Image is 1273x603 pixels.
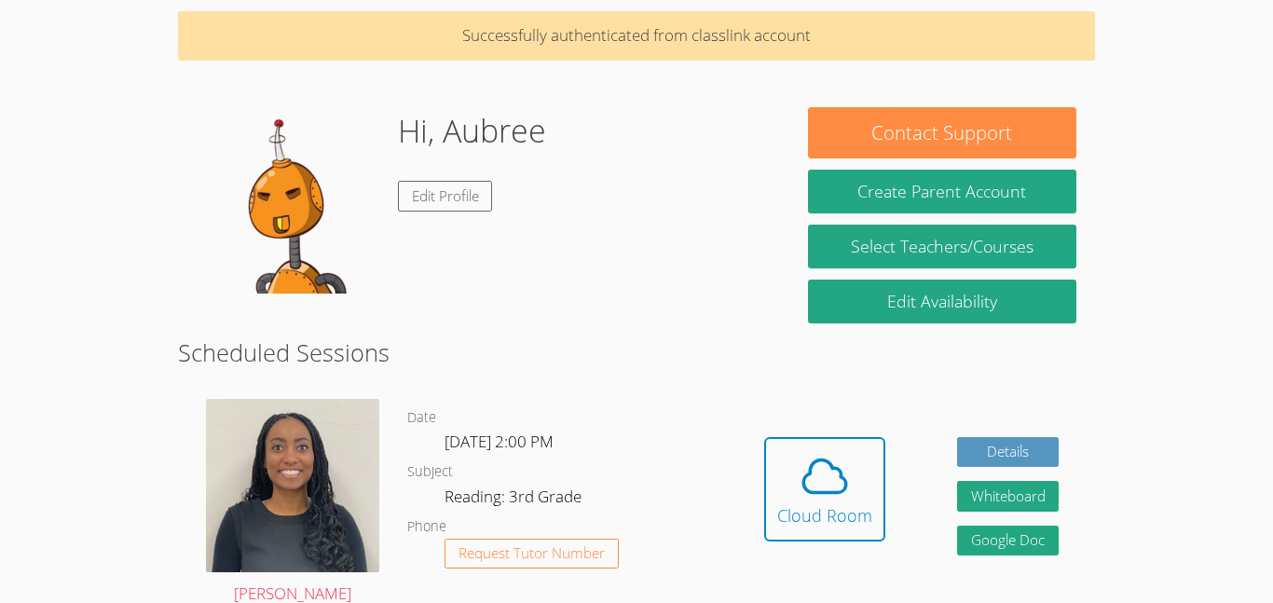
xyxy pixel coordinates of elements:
[808,107,1076,158] button: Contact Support
[445,484,585,515] dd: Reading: 3rd Grade
[957,526,1060,556] a: Google Doc
[398,181,493,212] a: Edit Profile
[178,11,1095,61] p: Successfully authenticated from classlink account
[206,399,379,572] img: avatar.png
[197,107,383,294] img: default.png
[808,280,1076,323] a: Edit Availability
[459,546,605,560] span: Request Tutor Number
[407,515,446,539] dt: Phone
[407,406,436,430] dt: Date
[808,170,1076,213] button: Create Parent Account
[398,107,546,155] h1: Hi, Aubree
[445,539,619,569] button: Request Tutor Number
[407,460,453,484] dt: Subject
[445,431,554,452] span: [DATE] 2:00 PM
[777,502,872,528] div: Cloud Room
[808,225,1076,268] a: Select Teachers/Courses
[957,437,1060,468] a: Details
[957,481,1060,512] button: Whiteboard
[764,437,885,541] button: Cloud Room
[178,335,1095,370] h2: Scheduled Sessions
